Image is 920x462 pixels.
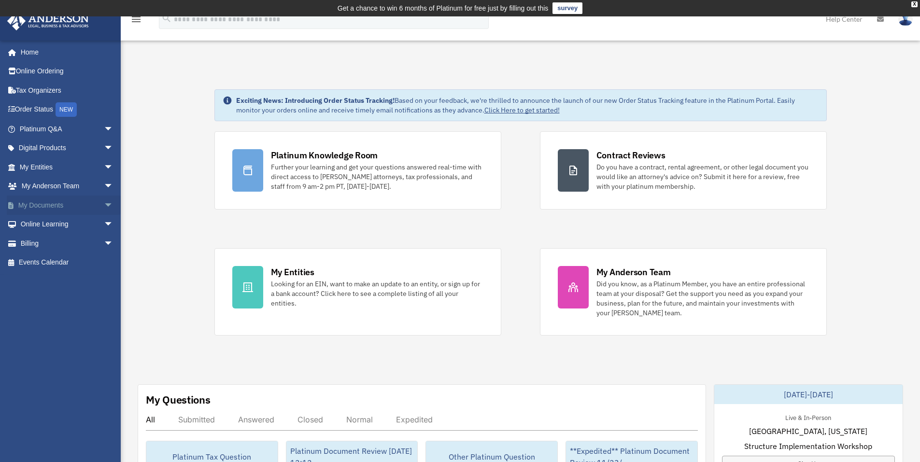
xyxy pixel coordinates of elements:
[56,102,77,117] div: NEW
[7,196,128,215] a: My Documentsarrow_drop_down
[178,415,215,424] div: Submitted
[596,279,809,318] div: Did you know, as a Platinum Member, you have an entire professional team at your disposal? Get th...
[236,96,395,105] strong: Exciting News: Introducing Order Status Tracking!
[7,81,128,100] a: Tax Organizers
[7,215,128,234] a: Online Learningarrow_drop_down
[596,149,665,161] div: Contract Reviews
[484,106,560,114] a: Click Here to get started!
[346,415,373,424] div: Normal
[7,234,128,253] a: Billingarrow_drop_down
[7,139,128,158] a: Digital Productsarrow_drop_down
[552,2,582,14] a: survey
[214,248,501,336] a: My Entities Looking for an EIN, want to make an update to an entity, or sign up for a bank accoun...
[271,266,314,278] div: My Entities
[297,415,323,424] div: Closed
[214,131,501,210] a: Platinum Knowledge Room Further your learning and get your questions answered real-time with dire...
[238,415,274,424] div: Answered
[104,215,123,235] span: arrow_drop_down
[596,266,671,278] div: My Anderson Team
[104,157,123,177] span: arrow_drop_down
[7,157,128,177] a: My Entitiesarrow_drop_down
[396,415,433,424] div: Expedited
[911,1,918,7] div: close
[7,177,128,196] a: My Anderson Teamarrow_drop_down
[104,139,123,158] span: arrow_drop_down
[7,253,128,272] a: Events Calendar
[161,13,172,24] i: search
[7,100,128,120] a: Order StatusNEW
[104,234,123,253] span: arrow_drop_down
[104,119,123,139] span: arrow_drop_down
[146,415,155,424] div: All
[146,392,211,407] div: My Questions
[7,42,123,62] a: Home
[7,119,128,139] a: Platinum Q&Aarrow_drop_down
[540,248,827,336] a: My Anderson Team Did you know, as a Platinum Member, you have an entire professional team at your...
[130,14,142,25] i: menu
[540,131,827,210] a: Contract Reviews Do you have a contract, rental agreement, or other legal document you would like...
[130,17,142,25] a: menu
[4,12,92,30] img: Anderson Advisors Platinum Portal
[778,412,839,422] div: Live & In-Person
[749,425,867,437] span: [GEOGRAPHIC_DATA], [US_STATE]
[7,62,128,81] a: Online Ordering
[596,162,809,191] div: Do you have a contract, rental agreement, or other legal document you would like an attorney's ad...
[271,149,378,161] div: Platinum Knowledge Room
[236,96,819,115] div: Based on your feedback, we're thrilled to announce the launch of our new Order Status Tracking fe...
[104,177,123,196] span: arrow_drop_down
[744,440,872,452] span: Structure Implementation Workshop
[898,12,913,26] img: User Pic
[714,385,903,404] div: [DATE]-[DATE]
[338,2,549,14] div: Get a chance to win 6 months of Platinum for free just by filling out this
[271,162,483,191] div: Further your learning and get your questions answered real-time with direct access to [PERSON_NAM...
[104,196,123,215] span: arrow_drop_down
[271,279,483,308] div: Looking for an EIN, want to make an update to an entity, or sign up for a bank account? Click her...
